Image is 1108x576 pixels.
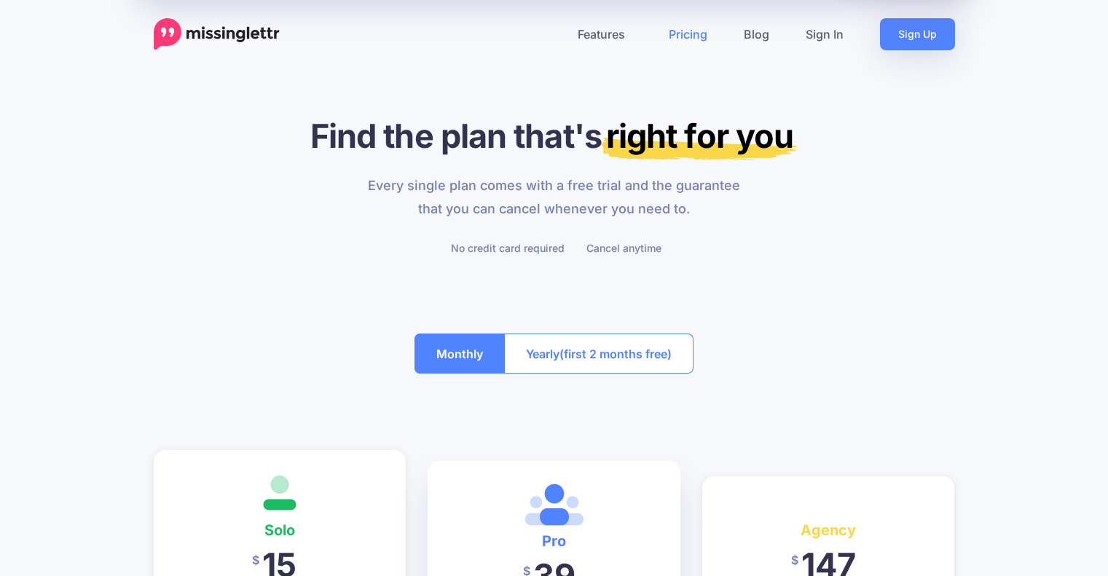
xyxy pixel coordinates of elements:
a: Pricing [651,18,726,50]
li: Cancel anytime [583,239,661,257]
h4: Solo [176,518,385,542]
a: Home [154,18,280,50]
a: Sign In [787,18,862,50]
button: Monthly [414,334,505,374]
img: <i class='fas fa-heart margin-right'></i>Most Popular [525,483,584,526]
a: Sign Up [880,18,955,50]
h4: Pro [449,529,659,553]
a: Features [559,18,651,50]
a: Blog [726,18,787,50]
mark: right for you [602,116,798,160]
p: Every single plan comes with a free trial and the guarantee that you can cancel whenever you need... [359,174,749,221]
button: Yearly(first 2 months free) [504,334,694,374]
h1: Find the plan that's [154,116,955,156]
span: (first 2 months free) [559,342,672,366]
li: No credit card required [447,239,565,257]
h4: Agency [724,518,933,542]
